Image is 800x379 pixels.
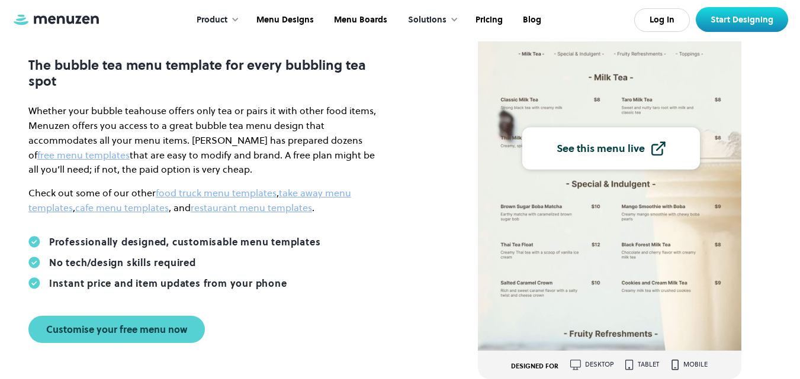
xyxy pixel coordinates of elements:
div: Customise your free menu now [46,325,187,334]
a: Pricing [464,2,512,38]
div: tablet [638,361,659,368]
a: Log In [634,8,690,32]
div: Product [197,14,227,27]
p: The bubble tea menu template for every bubbling tea spot [28,57,384,89]
a: cafe menu templates [75,201,169,214]
div: No tech/design skills required [49,257,196,268]
div: See this menu live [557,143,645,154]
div: mobile [683,361,708,368]
div: Solutions [408,14,446,27]
div: DESIGNED FOR [511,363,558,370]
a: See this menu live [522,127,700,169]
a: free menu templates [37,148,130,161]
a: restaurant menu templates [191,201,312,214]
p: Check out some of our other , , , and . [28,186,384,215]
div: desktop [585,361,613,368]
a: Blog [512,2,550,38]
a: Menu Boards [323,2,396,38]
a: take away menu templates [28,186,351,214]
a: Menu Designs [245,2,323,38]
div: Instant price and item updates from your phone [49,277,287,289]
div: Professionally designed, customisable menu templates [49,236,321,248]
p: Whether your bubble teahouse offers only tea or pairs it with other food items, Menuzen offers yo... [28,103,384,177]
a: Start Designing [696,7,788,32]
div: Solutions [396,2,464,38]
a: food truck menu templates [156,186,277,199]
div: Product [185,2,245,38]
a: Customise your free menu now [28,316,205,343]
